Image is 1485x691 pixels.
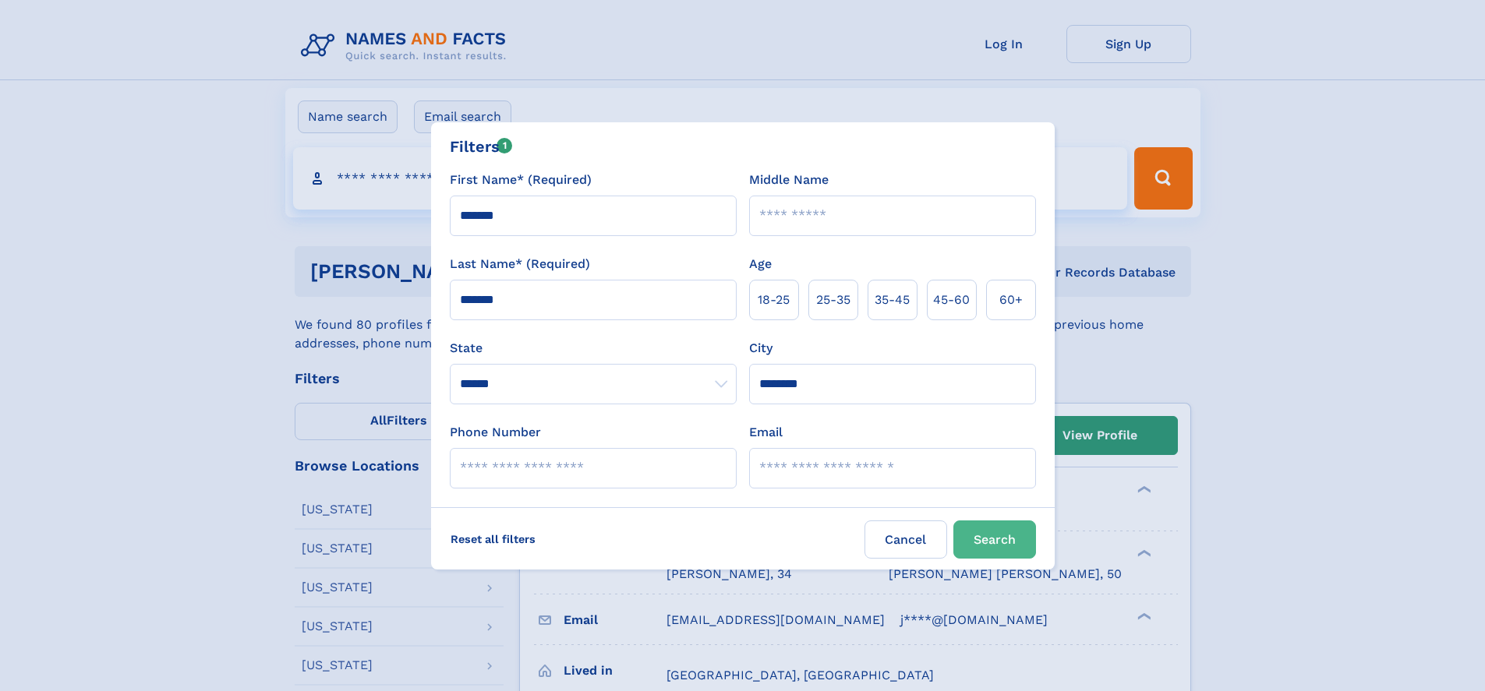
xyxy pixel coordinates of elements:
[440,520,546,558] label: Reset all filters
[953,520,1036,559] button: Search
[864,520,947,559] label: Cancel
[450,135,513,158] div: Filters
[450,171,592,189] label: First Name* (Required)
[450,339,737,358] label: State
[933,291,970,309] span: 45‑60
[450,423,541,442] label: Phone Number
[999,291,1023,309] span: 60+
[816,291,850,309] span: 25‑35
[749,423,783,442] label: Email
[749,339,773,358] label: City
[875,291,910,309] span: 35‑45
[749,171,829,189] label: Middle Name
[450,255,590,273] label: Last Name* (Required)
[758,291,790,309] span: 18‑25
[749,255,772,273] label: Age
